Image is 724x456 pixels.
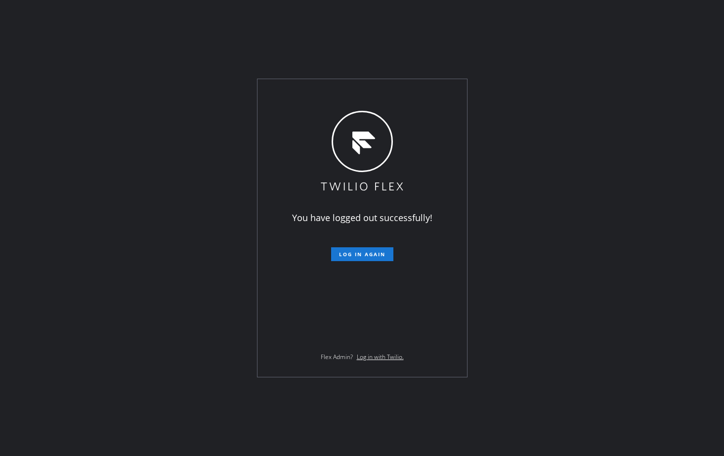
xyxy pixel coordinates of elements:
[331,247,393,261] button: Log in again
[339,251,385,258] span: Log in again
[292,212,432,224] span: You have logged out successfully!
[321,353,353,361] span: Flex Admin?
[357,353,404,361] a: Log in with Twilio.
